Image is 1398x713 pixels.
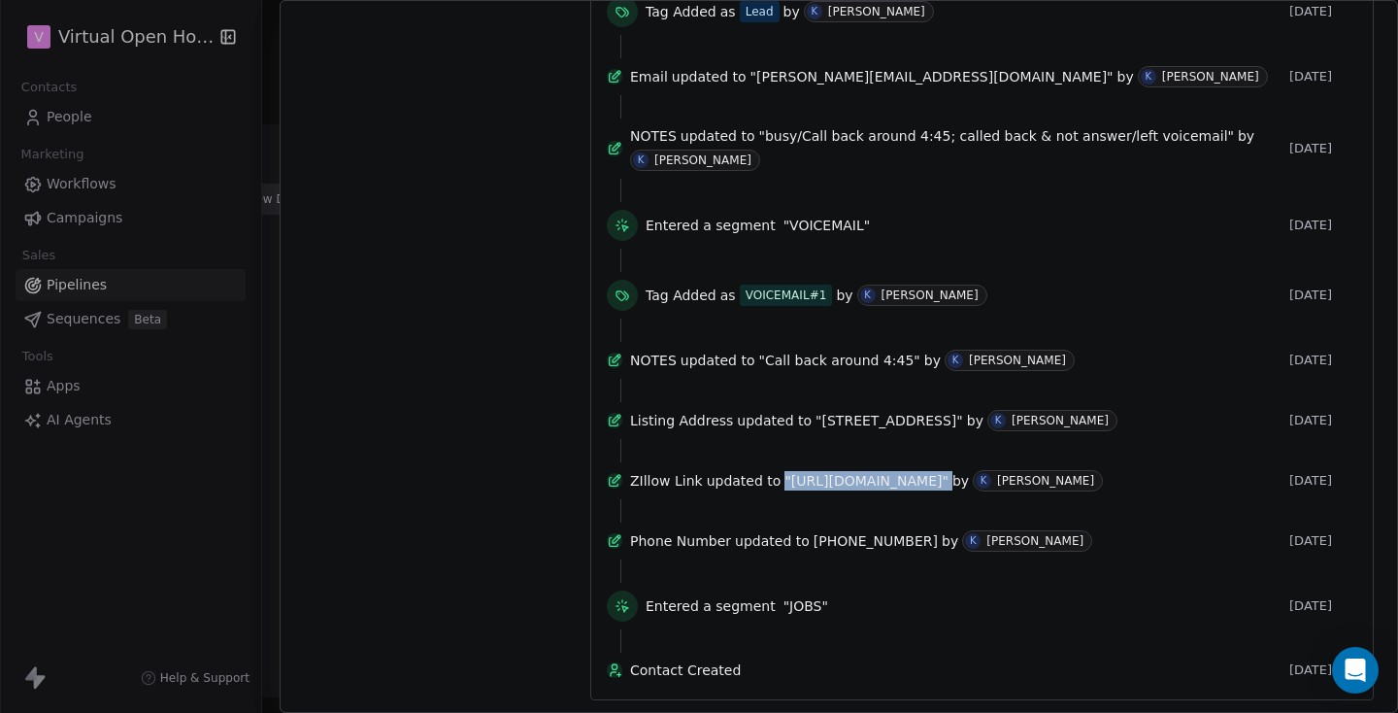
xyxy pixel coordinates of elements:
[630,531,731,551] span: Phone Number
[1289,662,1357,678] span: [DATE]
[942,531,958,551] span: by
[995,413,1002,428] div: K
[1238,126,1254,146] span: by
[737,411,812,430] span: updated to
[630,351,677,370] span: NOTES
[646,216,776,235] span: Entered a segment
[1289,413,1357,428] span: [DATE]
[783,596,828,616] span: "JOBS"
[672,67,747,86] span: updated to
[746,3,774,20] div: Lead
[654,153,751,167] div: [PERSON_NAME]
[630,126,677,146] span: NOTES
[952,353,959,368] div: K
[1289,4,1357,19] span: [DATE]
[630,661,1281,680] span: Contact Created
[1145,69,1151,85] div: K
[811,4,817,19] div: K
[967,411,983,430] span: by
[970,533,977,549] div: K
[1289,69,1357,85] span: [DATE]
[707,471,782,491] span: updated to
[969,354,1066,367] div: [PERSON_NAME]
[836,286,852,305] span: by
[1332,647,1379,694] div: Open Intercom Messenger
[828,5,925,18] div: [PERSON_NAME]
[981,473,987,489] div: K
[681,351,755,370] span: updated to
[646,2,716,21] span: Tag Added
[997,474,1094,488] div: [PERSON_NAME]
[1289,353,1357,368] span: [DATE]
[746,287,827,304] div: VOICEMAIL#1
[750,67,1114,86] span: "[PERSON_NAME][EMAIL_ADDRESS][DOMAIN_NAME]"
[720,286,736,305] span: as
[759,351,920,370] span: "Call back around 4:45"
[1289,533,1357,549] span: [DATE]
[986,534,1083,548] div: [PERSON_NAME]
[1289,473,1357,489] span: [DATE]
[1289,288,1357,303] span: [DATE]
[952,471,969,491] span: by
[1162,70,1259,84] div: [PERSON_NAME]
[735,531,810,551] span: updated to
[1289,141,1357,156] span: [DATE]
[1117,67,1134,86] span: by
[646,596,776,616] span: Entered a segment
[783,2,800,21] span: by
[784,471,949,491] span: "[URL][DOMAIN_NAME]"
[630,67,668,86] span: Email
[638,153,645,168] div: K
[924,351,941,370] span: by
[646,286,716,305] span: Tag Added
[720,2,736,21] span: as
[783,216,871,235] span: "VOICEMAIL"
[1289,598,1357,614] span: [DATE]
[681,126,755,146] span: updated to
[882,289,979,302] div: [PERSON_NAME]
[815,411,963,430] span: "[STREET_ADDRESS]"
[864,288,871,303] div: K
[1012,414,1109,427] div: [PERSON_NAME]
[814,531,938,551] span: [PHONE_NUMBER]
[630,411,733,430] span: Listing Address
[1289,218,1357,233] span: [DATE]
[630,471,703,491] span: ZIllow Link
[759,126,1234,146] span: "busy/Call back around 4:45; called back & not answer/left voicemail"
